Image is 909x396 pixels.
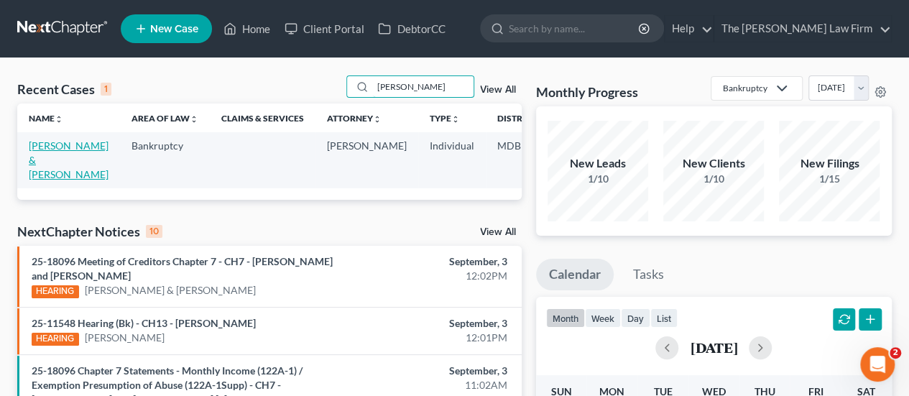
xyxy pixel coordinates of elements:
input: Search by name... [373,76,474,97]
div: September, 3 [358,364,507,378]
h3: Monthly Progress [536,83,638,101]
div: HEARING [32,333,79,346]
a: The [PERSON_NAME] Law Firm [714,16,891,42]
a: Nameunfold_more [29,113,63,124]
button: month [546,308,585,328]
div: September, 3 [358,316,507,331]
input: Search by name... [509,15,640,42]
a: Help [665,16,713,42]
a: [PERSON_NAME] [85,331,165,345]
td: Bankruptcy [120,132,210,188]
div: New Clients [663,155,764,172]
div: Recent Cases [17,80,111,98]
i: unfold_more [190,115,198,124]
span: 2 [890,347,901,359]
i: unfold_more [373,115,382,124]
i: unfold_more [451,115,460,124]
a: View All [480,85,516,95]
a: Tasks [620,259,677,290]
th: Claims & Services [210,103,315,132]
button: day [621,308,650,328]
a: Typeunfold_more [430,113,460,124]
div: New Filings [779,155,880,172]
div: 1 [101,83,111,96]
a: DebtorCC [371,16,452,42]
div: 11:02AM [358,378,507,392]
span: New Case [150,24,198,34]
div: 12:01PM [358,331,507,345]
h2: [DATE] [690,340,737,355]
a: Attorneyunfold_more [327,113,382,124]
iframe: Intercom live chat [860,347,895,382]
a: [PERSON_NAME] & [PERSON_NAME] [85,283,256,298]
div: September, 3 [358,254,507,269]
div: 12:02PM [358,269,507,283]
button: list [650,308,678,328]
a: Districtunfold_more [497,113,545,124]
div: HEARING [32,285,79,298]
a: Client Portal [277,16,371,42]
td: [PERSON_NAME] [315,132,418,188]
a: 25-18096 Meeting of Creditors Chapter 7 - CH7 - [PERSON_NAME] and [PERSON_NAME] [32,255,333,282]
a: Calendar [536,259,614,290]
i: unfold_more [55,115,63,124]
td: MDB [486,132,556,188]
div: 10 [146,225,162,238]
a: View All [480,227,516,237]
a: Area of Lawunfold_more [131,113,198,124]
div: NextChapter Notices [17,223,162,240]
a: Home [216,16,277,42]
div: 1/10 [663,172,764,186]
button: week [585,308,621,328]
a: [PERSON_NAME] & [PERSON_NAME] [29,139,109,180]
div: 1/15 [779,172,880,186]
td: Individual [418,132,486,188]
div: Bankruptcy [723,82,767,94]
a: 25-11548 Hearing (Bk) - CH13 - [PERSON_NAME] [32,317,256,329]
div: 1/10 [548,172,648,186]
div: New Leads [548,155,648,172]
